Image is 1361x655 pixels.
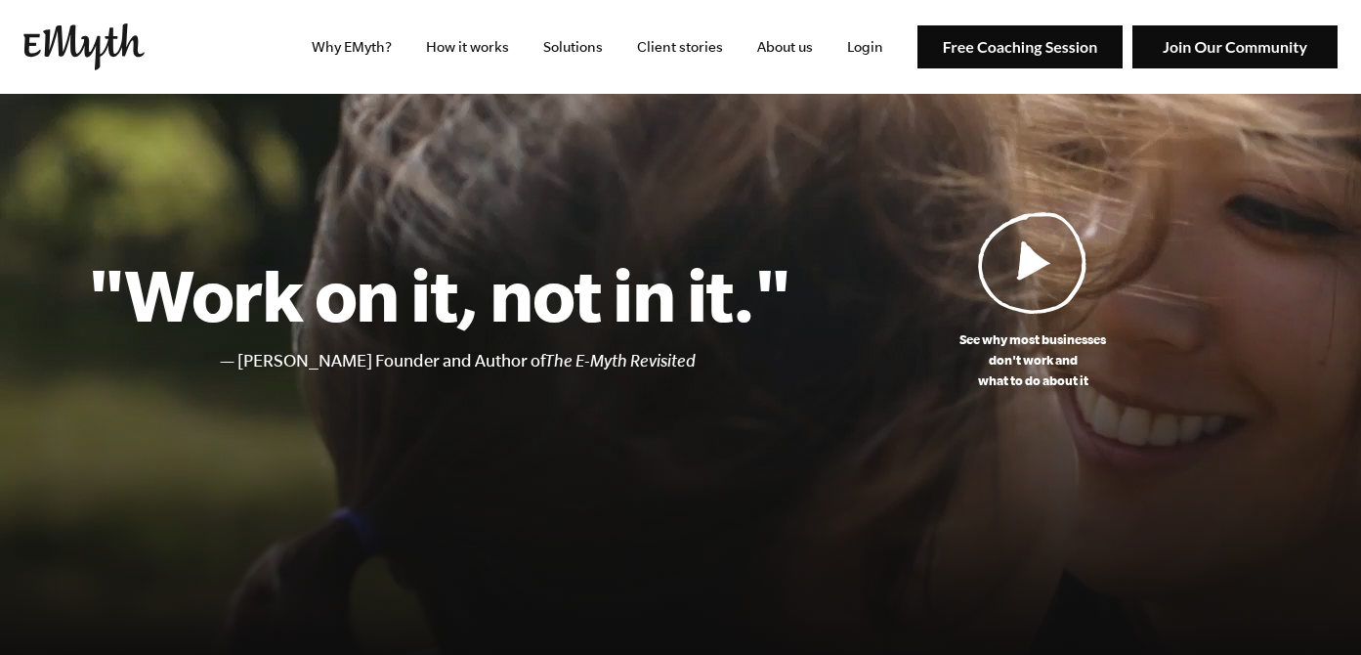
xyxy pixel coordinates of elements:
a: See why most businessesdon't work andwhat to do about it [791,211,1275,391]
img: Free Coaching Session [917,25,1123,69]
img: Play Video [978,211,1087,314]
img: EMyth [23,23,145,70]
li: [PERSON_NAME] Founder and Author of [237,347,791,375]
p: See why most businesses don't work and what to do about it [791,329,1275,391]
img: Join Our Community [1132,25,1338,69]
h1: "Work on it, not in it." [87,251,791,337]
i: The E-Myth Revisited [545,351,696,371]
